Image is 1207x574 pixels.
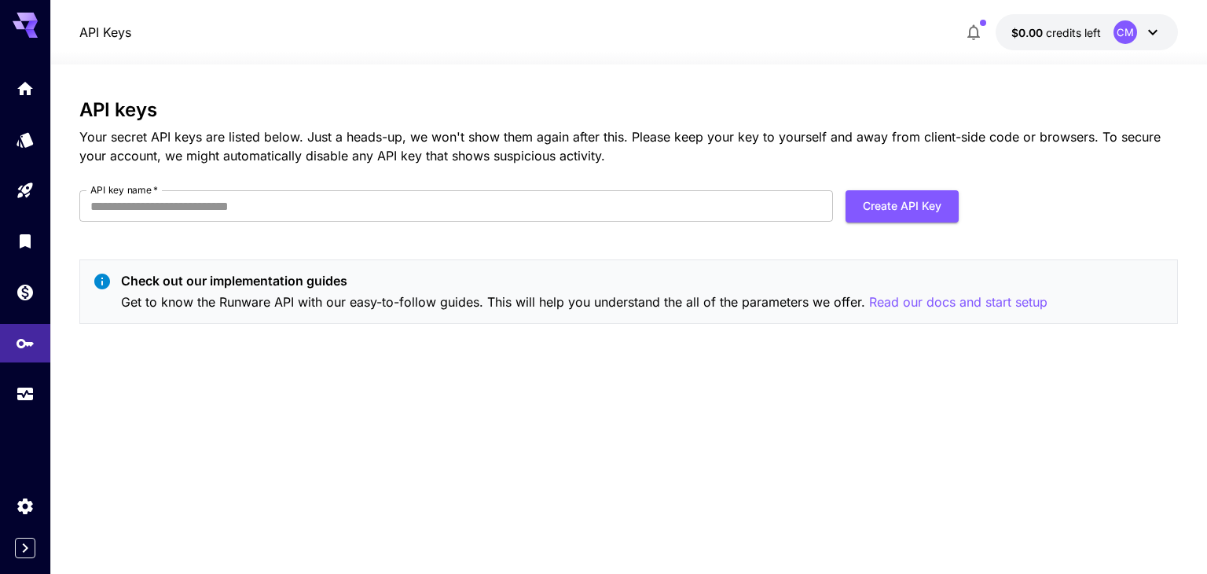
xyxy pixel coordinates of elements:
button: Create API Key [846,190,959,223]
div: $0.00 [1011,24,1101,41]
div: Usage [16,385,35,404]
label: API key name [90,183,158,197]
div: Models [16,130,35,149]
p: Get to know the Runware API with our easy-to-follow guides. This will help you understand the all... [121,293,1047,312]
div: API Keys [16,333,35,353]
button: Expand sidebar [15,538,35,558]
div: Library [16,231,35,251]
div: Playground [16,181,35,201]
p: Your secret API keys are listed below. Just a heads-up, we won't show them again after this. Plea... [79,127,1178,165]
span: credits left [1046,26,1101,39]
div: Wallet [16,282,35,302]
div: Settings [16,496,35,516]
span: $0.00 [1011,26,1046,39]
div: CM [1113,20,1137,44]
a: API Keys [79,23,131,42]
nav: breadcrumb [79,23,131,42]
h3: API keys [79,99,1178,121]
button: $0.00CM [996,14,1178,50]
div: Home [16,79,35,98]
button: Read our docs and start setup [869,293,1047,312]
p: Check out our implementation guides [121,271,1047,290]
